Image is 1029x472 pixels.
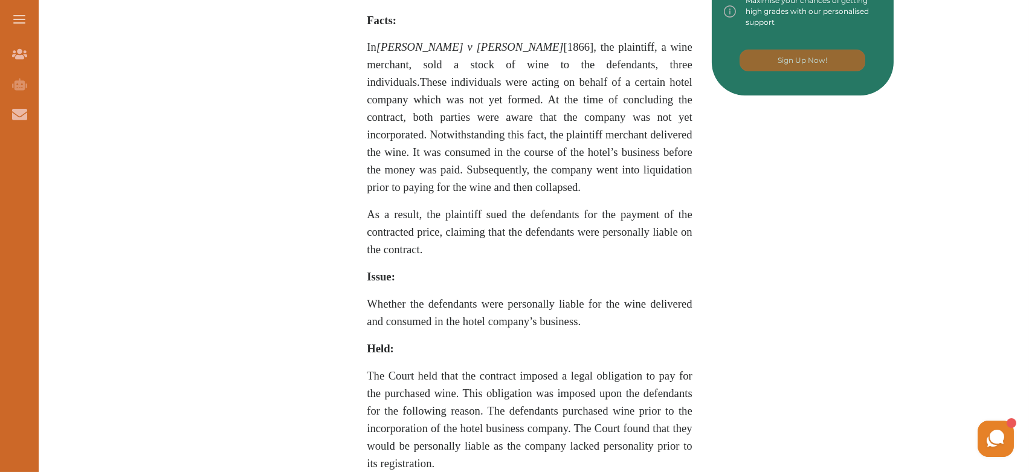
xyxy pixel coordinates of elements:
[367,270,395,283] span: Issue:
[367,297,692,328] span: Whether the defendants were personally liable for the wine delivered and consumed in the hotel co...
[367,369,692,470] span: The Court held that the contract imposed a legal obligation to pay for the purchased wine. This o...
[367,14,396,27] span: Facts:
[740,50,865,71] button: [object Object]
[367,76,692,193] span: These individuals were acting on behalf of a certain hotel company which was not yet formed. At t...
[376,40,594,53] span: [1866]
[778,55,827,66] p: Sign Up Now!
[367,342,394,355] span: Held:
[367,40,692,88] span: In , the plaintiff, a wine merchant, sold a stock of wine to the defendants, three individuals.
[726,144,956,173] iframe: Reviews Badge Ribbon Widget
[376,40,564,53] em: [PERSON_NAME] v [PERSON_NAME]
[739,418,1017,460] iframe: HelpCrunch
[367,208,692,256] span: As a result, the plaintiff sued the defendants for the payment of the contracted price, claiming ...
